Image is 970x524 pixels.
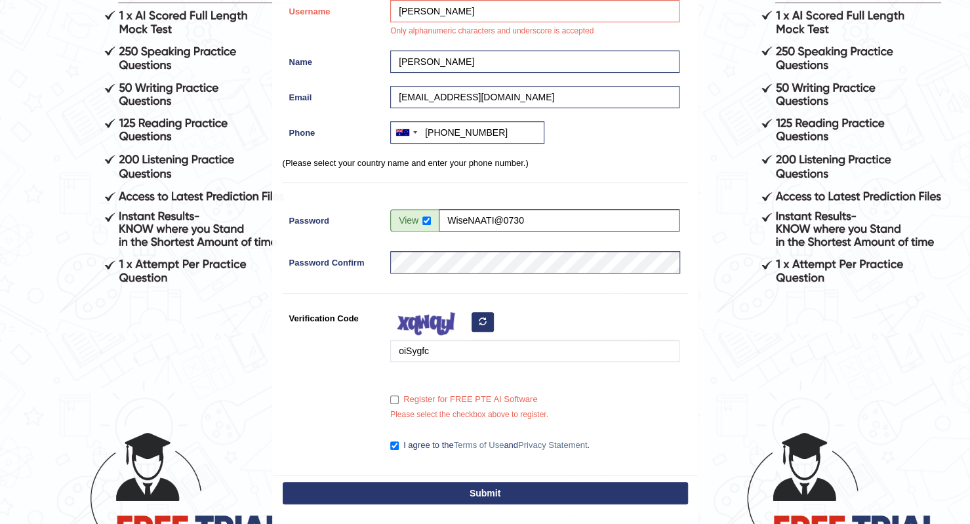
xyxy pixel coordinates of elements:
[390,441,399,450] input: I agree to theTerms of UseandPrivacy Statement.
[283,50,384,68] label: Name
[283,121,384,139] label: Phone
[454,440,504,450] a: Terms of Use
[390,439,590,452] label: I agree to the and .
[390,393,537,406] label: Register for FREE PTE AI Software
[283,209,384,227] label: Password
[283,86,384,104] label: Email
[390,395,399,404] input: Register for FREE PTE AI Software
[283,157,688,169] p: (Please select your country name and enter your phone number.)
[422,216,431,225] input: Show/Hide Password
[283,251,384,269] label: Password Confirm
[518,440,588,450] a: Privacy Statement
[391,122,421,143] div: Australia: +61
[283,307,384,325] label: Verification Code
[390,121,544,144] input: +61 412 345 678
[283,482,688,504] button: Submit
